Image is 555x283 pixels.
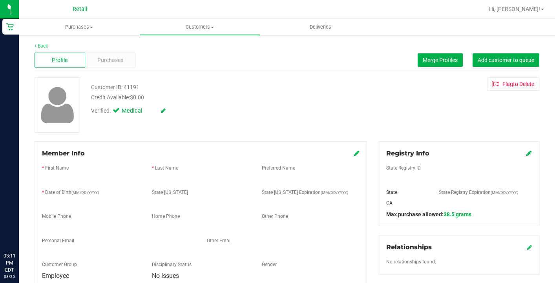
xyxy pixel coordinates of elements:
[418,53,463,67] button: Merge Profiles
[152,189,188,196] label: State [US_STATE]
[35,43,48,49] a: Back
[71,190,99,195] span: (MM/DD/YYYY)
[473,53,539,67] button: Add customer to queue
[42,272,69,279] span: Employee
[19,24,139,31] span: Purchases
[45,164,69,172] label: First Name
[42,237,74,244] label: Personal Email
[155,164,178,172] label: Last Name
[6,23,14,31] inline-svg: Retail
[152,261,192,268] label: Disciplinary Status
[42,150,85,157] span: Member Info
[321,190,348,195] span: (MM/DD/YYYY)
[45,189,99,196] label: Date of Birth
[152,213,180,220] label: Home Phone
[97,56,123,64] span: Purchases
[444,211,471,217] span: 38.5 grams
[487,77,539,91] button: Flagto Delete
[152,272,179,279] span: No Issues
[262,213,288,220] label: Other Phone
[386,258,436,265] label: No relationships found.
[386,243,432,251] span: Relationships
[73,6,88,13] span: Retail
[91,107,166,115] div: Verified:
[130,94,144,100] span: $0.00
[139,19,260,35] a: Customers
[122,107,153,115] span: Medical
[386,150,429,157] span: Registry Info
[386,211,471,217] span: Max purchase allowed:
[207,237,232,244] label: Other Email
[386,164,421,172] label: State Registry ID
[380,199,433,206] div: CA
[262,261,277,268] label: Gender
[42,261,77,268] label: Customer Group
[439,189,518,196] label: State Registry Expiration
[8,220,31,244] iframe: Resource center
[42,213,71,220] label: Mobile Phone
[299,24,342,31] span: Deliveries
[37,85,78,125] img: user-icon.png
[4,252,15,274] p: 03:11 PM EDT
[423,57,458,63] span: Merge Profiles
[262,164,295,172] label: Preferred Name
[262,189,348,196] label: State [US_STATE] Expiration
[380,189,433,196] div: State
[491,190,518,195] span: (MM/DD/YYYY)
[19,19,139,35] a: Purchases
[478,57,534,63] span: Add customer to queue
[4,274,15,279] p: 08/25
[140,24,259,31] span: Customers
[91,93,338,102] div: Credit Available:
[489,6,540,12] span: Hi, [PERSON_NAME]!
[91,83,139,91] div: Customer ID: 41191
[260,19,381,35] a: Deliveries
[52,56,68,64] span: Profile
